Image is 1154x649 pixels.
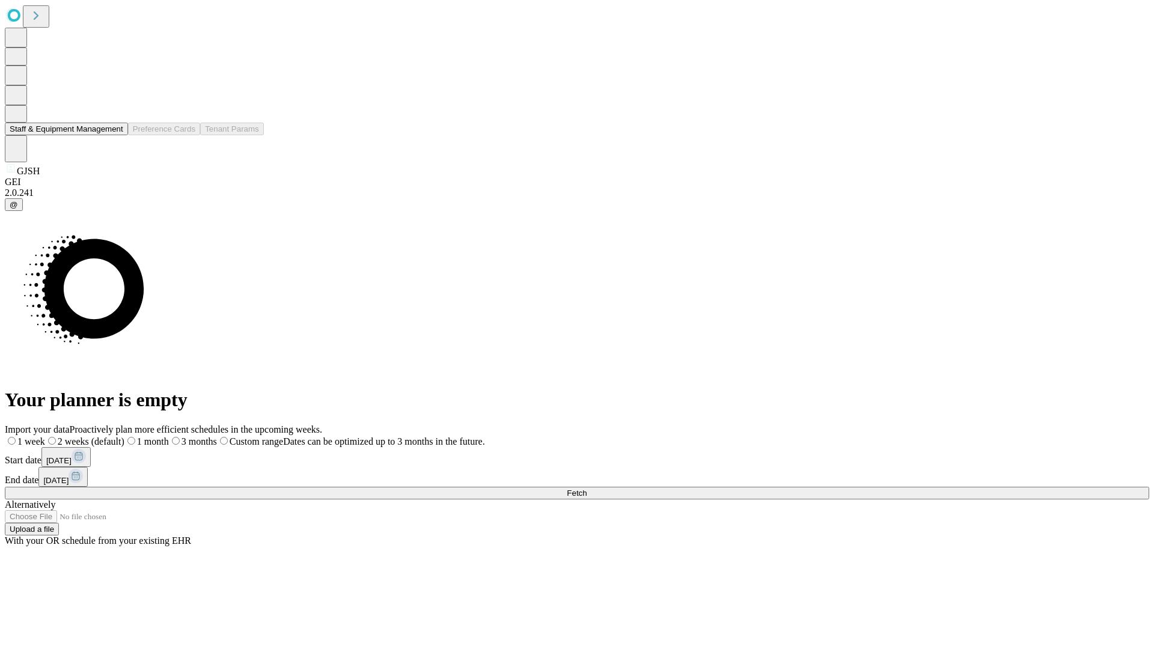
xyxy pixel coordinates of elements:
button: Tenant Params [200,123,264,135]
div: 2.0.241 [5,187,1149,198]
button: Upload a file [5,523,59,535]
div: GEI [5,177,1149,187]
span: GJSH [17,166,40,176]
input: 2 weeks (default) [48,437,56,445]
span: Alternatively [5,499,55,510]
span: [DATE] [46,456,72,465]
button: Preference Cards [128,123,200,135]
button: Staff & Equipment Management [5,123,128,135]
span: 2 weeks (default) [58,436,124,446]
span: With your OR schedule from your existing EHR [5,535,191,546]
button: [DATE] [41,447,91,467]
span: Proactively plan more efficient schedules in the upcoming weeks. [70,424,322,434]
button: Fetch [5,487,1149,499]
span: Dates can be optimized up to 3 months in the future. [283,436,484,446]
input: 1 month [127,437,135,445]
button: [DATE] [38,467,88,487]
h1: Your planner is empty [5,389,1149,411]
span: @ [10,200,18,209]
span: Custom range [230,436,283,446]
span: Fetch [567,489,587,498]
div: End date [5,467,1149,487]
input: 3 months [172,437,180,445]
span: 3 months [182,436,217,446]
span: [DATE] [43,476,69,485]
span: 1 week [17,436,45,446]
span: Import your data [5,424,70,434]
div: Start date [5,447,1149,467]
input: 1 week [8,437,16,445]
span: 1 month [137,436,169,446]
button: @ [5,198,23,211]
input: Custom rangeDates can be optimized up to 3 months in the future. [220,437,228,445]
